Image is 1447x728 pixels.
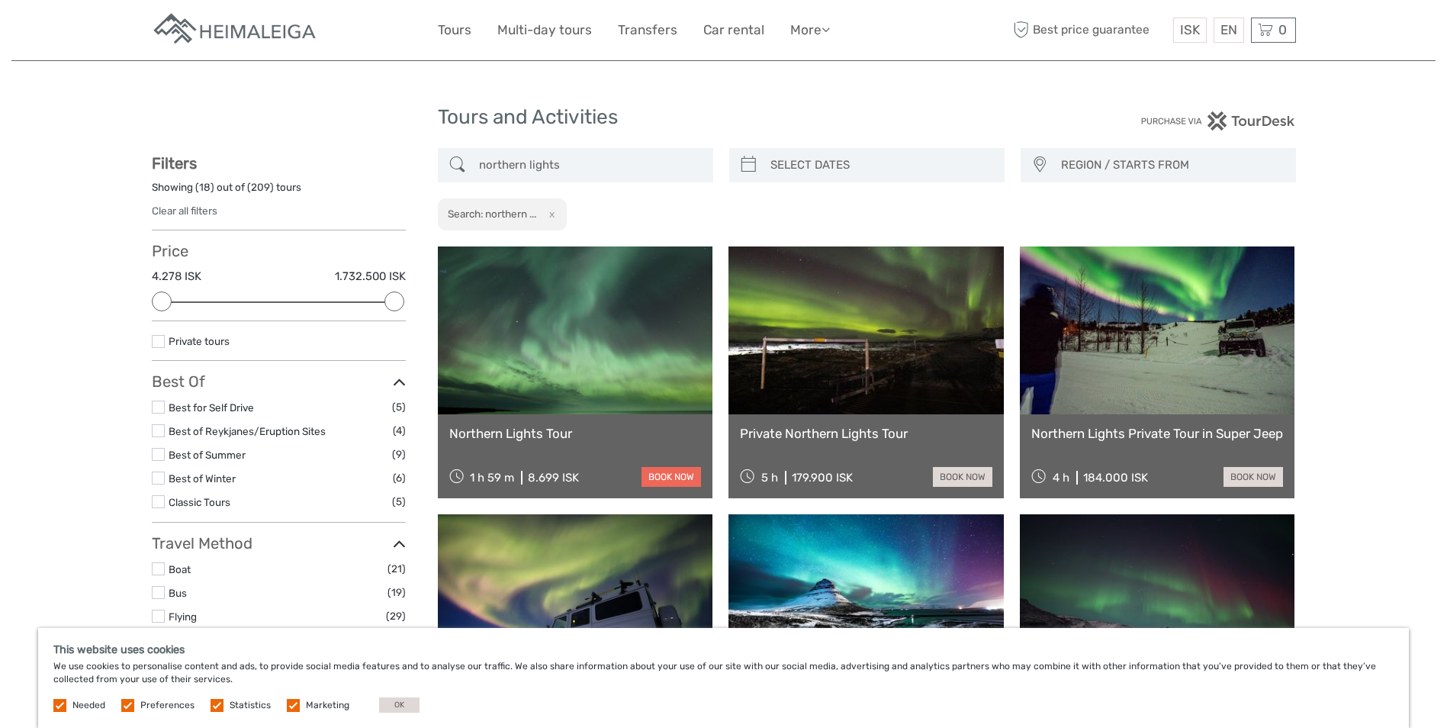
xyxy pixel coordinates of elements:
[169,496,230,508] a: Classic Tours
[386,607,406,625] span: (29)
[790,19,830,41] a: More
[438,19,471,41] a: Tours
[470,471,514,485] span: 1 h 59 m
[1214,18,1244,43] div: EN
[199,180,211,195] label: 18
[152,154,197,172] strong: Filters
[21,27,172,39] p: We're away right now. Please check back later!
[1054,153,1288,178] button: REGION / STARTS FROM
[618,19,677,41] a: Transfers
[1180,22,1200,37] span: ISK
[528,471,579,485] div: 8.699 ISK
[169,401,254,414] a: Best for Self Drive
[761,471,778,485] span: 5 h
[306,699,349,712] label: Marketing
[539,206,559,222] button: x
[393,422,406,440] span: (4)
[53,643,1394,656] h5: This website uses cookies
[497,19,592,41] a: Multi-day tours
[152,242,406,260] h3: Price
[438,105,1010,130] h1: Tours and Activities
[933,467,992,487] a: book now
[1010,18,1169,43] span: Best price guarantee
[449,426,702,441] a: Northern Lights Tour
[703,19,764,41] a: Car rental
[764,152,997,179] input: SELECT DATES
[169,449,246,461] a: Best of Summer
[379,697,420,713] button: OK
[642,467,701,487] a: book now
[448,208,536,220] h2: Search: northern ...
[1083,471,1148,485] div: 184.000 ISK
[169,563,191,575] a: Boat
[1224,467,1283,487] a: book now
[175,24,194,42] button: Open LiveChat chat widget
[1031,426,1284,441] a: Northern Lights Private Tour in Super Jeep
[169,335,230,347] a: Private tours
[1053,471,1069,485] span: 4 h
[387,560,406,578] span: (21)
[152,269,201,285] label: 4.278 ISK
[792,471,853,485] div: 179.900 ISK
[392,398,406,416] span: (5)
[152,180,406,204] div: Showing ( ) out of ( ) tours
[169,587,187,599] a: Bus
[473,152,706,179] input: SEARCH
[38,628,1409,728] div: We use cookies to personalise content and ads, to provide social media features and to analyse ou...
[392,446,406,463] span: (9)
[251,180,270,195] label: 209
[152,205,217,217] a: Clear all filters
[1140,111,1295,130] img: PurchaseViaTourDesk.png
[169,472,236,485] a: Best of Winter
[72,699,105,712] label: Needed
[740,426,992,441] a: Private Northern Lights Tour
[230,699,271,712] label: Statistics
[152,11,320,49] img: Apartments in Reykjavik
[169,425,326,437] a: Best of Reykjanes/Eruption Sites
[152,534,406,552] h3: Travel Method
[169,610,197,623] a: Flying
[392,493,406,511] span: (5)
[140,699,195,712] label: Preferences
[393,469,406,487] span: (6)
[1276,22,1289,37] span: 0
[335,269,406,285] label: 1.732.500 ISK
[387,584,406,601] span: (19)
[152,372,406,391] h3: Best Of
